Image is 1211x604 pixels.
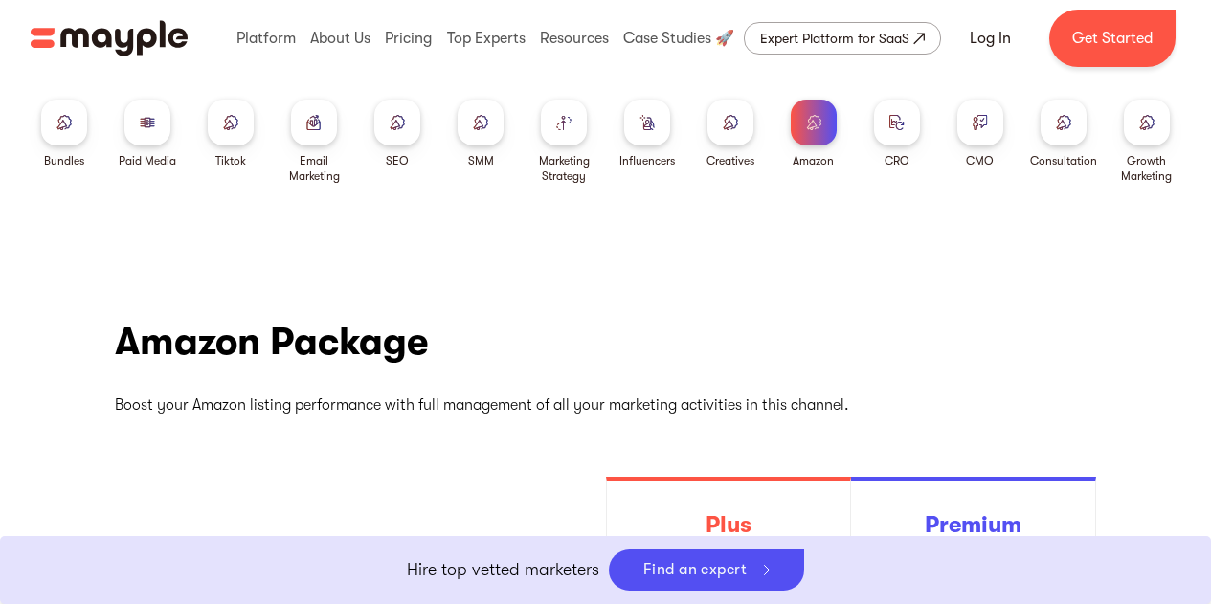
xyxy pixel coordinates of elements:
a: Get Started [1049,10,1176,67]
div: Creatives [706,153,754,168]
a: Expert Platform for SaaS [744,22,941,55]
div: Amazon [793,153,834,168]
div: Influencers [619,153,675,168]
a: home [31,20,188,56]
a: Amazon [791,100,837,168]
div: Marketing Strategy [530,153,598,184]
a: Log In [947,15,1034,61]
p: Hire top vetted marketers [407,557,599,583]
h2: Amazon Package [115,318,428,366]
div: Resources [535,8,614,69]
h3: Plus [706,510,751,539]
div: Platform [232,8,301,69]
a: CRO [874,100,920,168]
a: Tiktok [208,100,254,168]
div: Top Experts [442,8,530,69]
a: SMM [458,100,504,168]
div: SMM [468,153,494,168]
p: Boost your Amazon listing performance with full management of all your marketing activities in th... [115,394,900,415]
a: Marketing Strategy [530,100,598,184]
a: Paid Media [119,100,176,168]
a: Consultation [1030,100,1097,168]
a: CMO [957,100,1003,168]
a: Creatives [706,100,754,168]
h3: Premium [925,510,1021,539]
a: Influencers [619,100,675,168]
div: CRO [885,153,909,168]
div: CMO [966,153,994,168]
div: SEO [386,153,409,168]
a: Growth Marketing [1112,100,1180,184]
div: Tiktok [215,153,246,168]
a: Bundles [41,100,87,168]
a: SEO [374,100,420,168]
div: Email Marketing [280,153,348,184]
div: Bundles [44,153,84,168]
div: About Us [305,8,375,69]
div: Paid Media [119,153,176,168]
img: Mayple logo [31,20,188,56]
div: Find an expert [643,561,748,579]
a: Email Marketing [280,100,348,184]
div: Growth Marketing [1112,153,1180,184]
div: Pricing [380,8,437,69]
div: Expert Platform for SaaS [760,27,909,50]
div: Consultation [1030,153,1097,168]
